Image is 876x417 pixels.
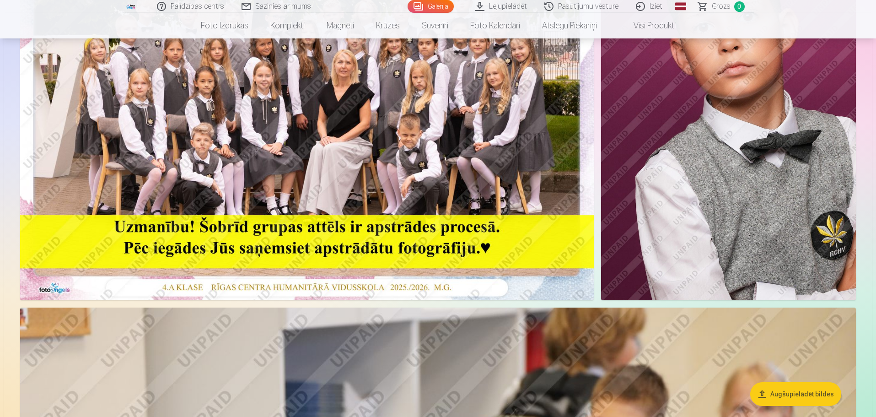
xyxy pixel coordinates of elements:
[316,13,365,38] a: Magnēti
[712,1,731,12] span: Grozs
[126,4,136,9] img: /fa1
[259,13,316,38] a: Komplekti
[190,13,259,38] a: Foto izdrukas
[531,13,608,38] a: Atslēgu piekariņi
[411,13,459,38] a: Suvenīri
[750,382,841,406] button: Augšupielādēt bildes
[365,13,411,38] a: Krūzes
[734,1,745,12] span: 0
[459,13,531,38] a: Foto kalendāri
[608,13,687,38] a: Visi produkti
